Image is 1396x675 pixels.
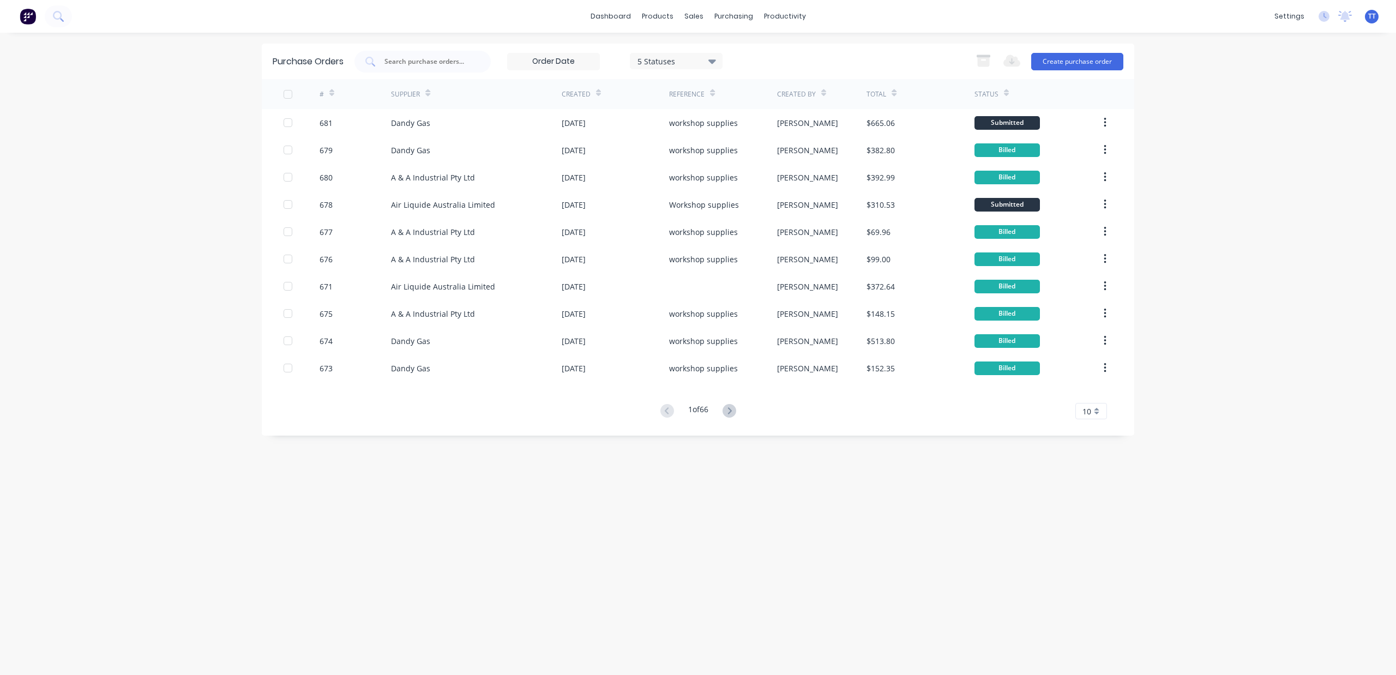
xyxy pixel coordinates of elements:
[320,363,333,374] div: 673
[320,117,333,129] div: 681
[20,8,36,25] img: Factory
[391,199,495,210] div: Air Liquide Australia Limited
[669,144,738,156] div: workshop supplies
[320,254,333,265] div: 676
[867,89,886,99] div: Total
[320,199,333,210] div: 678
[391,144,430,156] div: Dandy Gas
[974,252,1040,266] div: Billed
[974,143,1040,157] div: Billed
[777,89,816,99] div: Created By
[669,363,738,374] div: workshop supplies
[391,254,475,265] div: A & A Industrial Pty Ltd
[562,363,586,374] div: [DATE]
[391,363,430,374] div: Dandy Gas
[320,281,333,292] div: 671
[1082,406,1091,417] span: 10
[867,363,895,374] div: $152.35
[777,308,838,320] div: [PERSON_NAME]
[974,89,998,99] div: Status
[669,335,738,347] div: workshop supplies
[320,172,333,183] div: 680
[1269,8,1310,25] div: settings
[777,335,838,347] div: [PERSON_NAME]
[669,89,705,99] div: Reference
[867,144,895,156] div: $382.80
[974,307,1040,321] div: Billed
[562,144,586,156] div: [DATE]
[1031,53,1123,70] button: Create purchase order
[562,117,586,129] div: [DATE]
[383,56,474,67] input: Search purchase orders...
[777,144,838,156] div: [PERSON_NAME]
[669,117,738,129] div: workshop supplies
[777,363,838,374] div: [PERSON_NAME]
[562,254,586,265] div: [DATE]
[391,308,475,320] div: A & A Industrial Pty Ltd
[391,335,430,347] div: Dandy Gas
[391,281,495,292] div: Air Liquide Australia Limited
[669,172,738,183] div: workshop supplies
[562,172,586,183] div: [DATE]
[562,281,586,292] div: [DATE]
[777,117,838,129] div: [PERSON_NAME]
[562,199,586,210] div: [DATE]
[777,226,838,238] div: [PERSON_NAME]
[320,335,333,347] div: 674
[867,117,895,129] div: $665.06
[974,280,1040,293] div: Billed
[636,8,679,25] div: products
[777,172,838,183] div: [PERSON_NAME]
[273,55,344,68] div: Purchase Orders
[974,361,1040,375] div: Billed
[391,226,475,238] div: A & A Industrial Pty Ltd
[320,144,333,156] div: 679
[974,334,1040,348] div: Billed
[867,335,895,347] div: $513.80
[391,172,475,183] div: A & A Industrial Pty Ltd
[709,8,759,25] div: purchasing
[777,199,838,210] div: [PERSON_NAME]
[777,281,838,292] div: [PERSON_NAME]
[637,55,715,67] div: 5 Statuses
[759,8,811,25] div: productivity
[974,198,1040,212] div: Submitted
[562,89,591,99] div: Created
[1368,11,1376,21] span: TT
[669,199,739,210] div: Workshop supplies
[669,226,738,238] div: workshop supplies
[867,226,890,238] div: $69.96
[867,281,895,292] div: $372.64
[669,308,738,320] div: workshop supplies
[974,171,1040,184] div: Billed
[867,172,895,183] div: $392.99
[391,117,430,129] div: Dandy Gas
[974,116,1040,130] div: Submitted
[688,403,708,419] div: 1 of 66
[320,308,333,320] div: 675
[391,89,420,99] div: Supplier
[974,225,1040,239] div: Billed
[669,254,738,265] div: workshop supplies
[585,8,636,25] a: dashboard
[320,226,333,238] div: 677
[867,308,895,320] div: $148.15
[679,8,709,25] div: sales
[562,226,586,238] div: [DATE]
[867,254,890,265] div: $99.00
[562,335,586,347] div: [DATE]
[508,53,599,70] input: Order Date
[867,199,895,210] div: $310.53
[320,89,324,99] div: #
[562,308,586,320] div: [DATE]
[777,254,838,265] div: [PERSON_NAME]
